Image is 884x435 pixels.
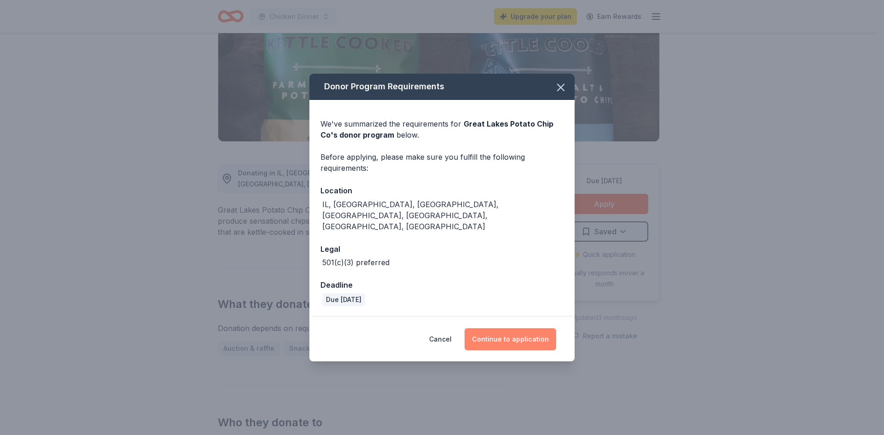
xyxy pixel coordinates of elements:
div: 501(c)(3) preferred [322,257,390,268]
div: Legal [320,243,564,255]
div: Donor Program Requirements [309,74,575,100]
button: Cancel [429,328,452,350]
div: We've summarized the requirements for below. [320,118,564,140]
div: IL, [GEOGRAPHIC_DATA], [GEOGRAPHIC_DATA], [GEOGRAPHIC_DATA], [GEOGRAPHIC_DATA], [GEOGRAPHIC_DATA]... [322,199,564,232]
button: Continue to application [465,328,556,350]
div: Due [DATE] [322,293,365,306]
div: Before applying, please make sure you fulfill the following requirements: [320,151,564,174]
div: Deadline [320,279,564,291]
div: Location [320,185,564,197]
